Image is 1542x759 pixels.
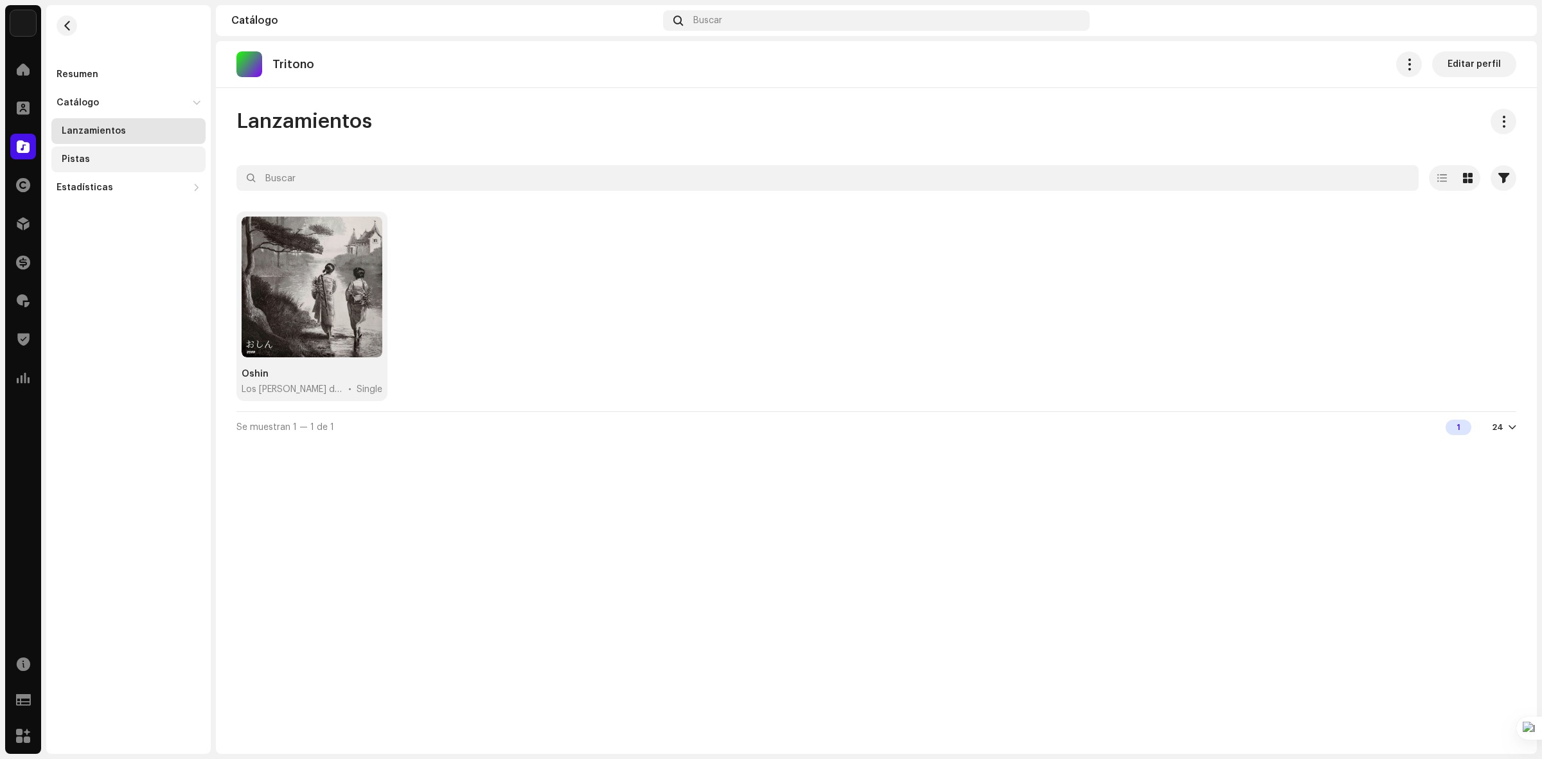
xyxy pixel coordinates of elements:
div: Lanzamientos [62,126,126,136]
button: Editar perfil [1432,51,1516,77]
span: Editar perfil [1448,51,1501,77]
div: 1 [1446,420,1471,435]
span: • [348,383,351,396]
re-m-nav-item: Lanzamientos [51,118,206,144]
re-m-nav-dropdown: Estadísticas [51,175,206,201]
input: Buscar [236,165,1419,191]
div: Catálogo [57,98,99,108]
re-m-nav-dropdown: Catálogo [51,90,206,172]
span: Lanzamientos [236,109,372,134]
div: Pistas [62,154,90,165]
div: Catálogo [231,15,658,26]
span: Los Ríos de Color [242,383,343,396]
div: Single [357,383,382,396]
p: Tritono [272,58,314,71]
span: Buscar [693,15,722,26]
img: 78f3867b-a9d0-4b96-9959-d5e4a689f6cf [10,10,36,36]
span: Se muestran 1 — 1 de 1 [236,423,334,432]
div: Oshin [242,368,269,380]
div: 24 [1492,422,1503,433]
div: Resumen [57,69,98,80]
re-m-nav-item: Resumen [51,62,206,87]
re-m-nav-item: Pistas [51,147,206,172]
div: Estadísticas [57,183,113,193]
img: c904f273-36fb-4b92-97b0-1c77b616e906 [1501,10,1521,31]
